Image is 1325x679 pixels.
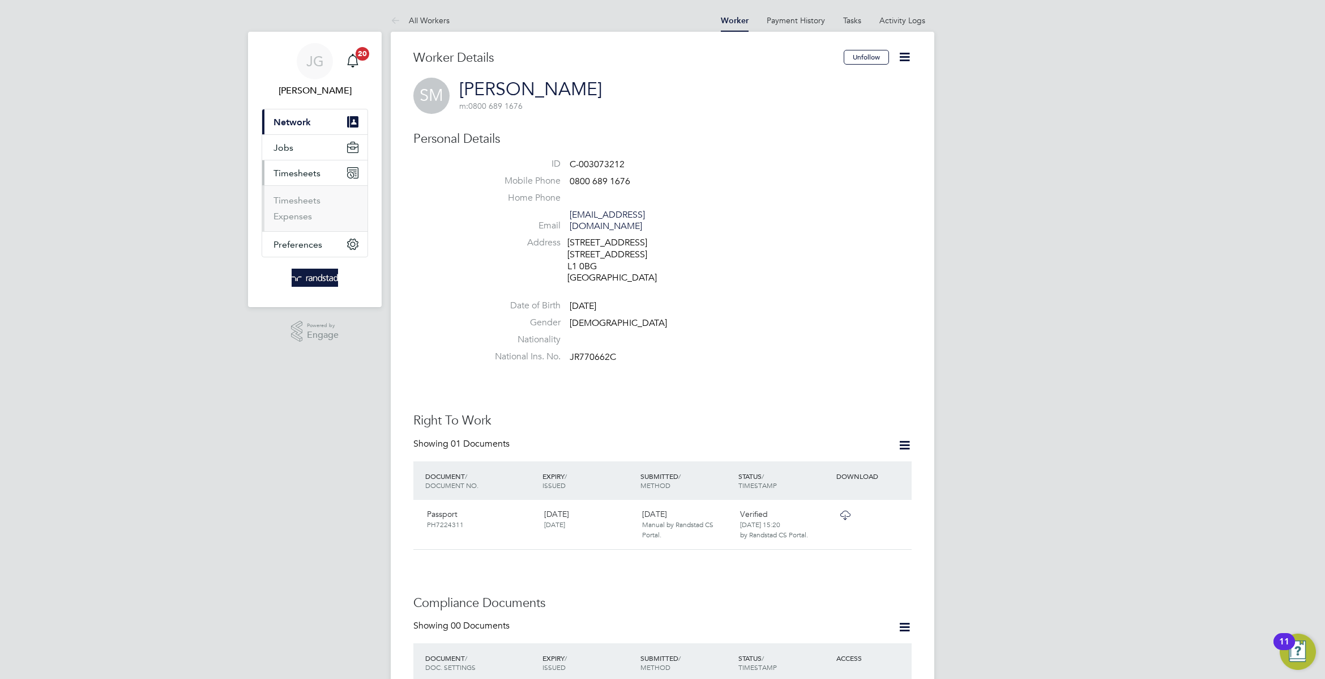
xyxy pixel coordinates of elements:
[721,16,749,26] a: Worker
[451,438,510,449] span: 01 Documents
[638,648,736,677] div: SUBMITTED
[1280,634,1316,670] button: Open Resource Center, 11 new notifications
[427,520,464,529] span: PH7224311
[834,648,912,668] div: ACCESS
[425,481,478,490] span: DOCUMENT NO.
[273,142,293,153] span: Jobs
[565,472,567,481] span: /
[740,509,768,519] span: Verified
[422,504,540,534] div: Passport
[262,269,368,287] a: Go to home page
[273,117,311,128] span: Network
[307,321,339,330] span: Powered by
[262,160,367,185] button: Timesheets
[738,481,777,490] span: TIMESTAMP
[465,653,467,663] span: /
[767,15,825,26] a: Payment History
[736,648,834,677] div: STATUS
[262,185,367,231] div: Timesheets
[273,211,312,222] a: Expenses
[542,663,566,672] span: ISSUED
[642,520,713,539] span: Manual by Randstad CS Portal.
[567,237,675,284] div: [STREET_ADDRESS] [STREET_ADDRESS] L1 0BG [GEOGRAPHIC_DATA]
[413,595,912,612] h3: Compliance Documents
[565,653,567,663] span: /
[481,317,561,329] label: Gender
[459,78,602,100] a: [PERSON_NAME]
[638,466,736,495] div: SUBMITTED
[248,32,382,307] nav: Main navigation
[844,50,889,65] button: Unfollow
[413,620,512,632] div: Showing
[879,15,925,26] a: Activity Logs
[413,131,912,147] h3: Personal Details
[307,330,339,340] span: Engage
[570,209,645,232] a: [EMAIL_ADDRESS][DOMAIN_NAME]
[762,653,764,663] span: /
[843,15,861,26] a: Tasks
[540,504,638,534] div: [DATE]
[638,504,736,545] div: [DATE]
[481,237,561,249] label: Address
[413,50,844,66] h3: Worker Details
[544,520,565,529] span: [DATE]
[306,54,324,69] span: JG
[481,334,561,346] label: Nationality
[736,466,834,495] div: STATUS
[540,648,638,677] div: EXPIRY
[262,84,368,97] span: James Garrard
[570,176,630,187] span: 0800 689 1676
[678,653,681,663] span: /
[481,220,561,232] label: Email
[262,232,367,257] button: Preferences
[834,466,912,486] div: DOWNLOAD
[413,438,512,450] div: Showing
[570,351,616,363] span: JR770662C
[540,466,638,495] div: EXPIRY
[451,620,510,631] span: 00 Documents
[422,648,540,677] div: DOCUMENT
[570,317,667,329] span: [DEMOGRAPHIC_DATA]
[465,472,467,481] span: /
[459,101,468,111] span: m:
[262,109,367,134] button: Network
[762,472,764,481] span: /
[570,300,596,312] span: [DATE]
[481,175,561,187] label: Mobile Phone
[459,101,523,111] span: 0800 689 1676
[570,159,625,170] span: C-003073212
[425,663,476,672] span: DOC. SETTINGS
[740,520,780,529] span: [DATE] 15:20
[678,472,681,481] span: /
[640,481,670,490] span: METHOD
[273,195,320,206] a: Timesheets
[262,43,368,97] a: JG[PERSON_NAME]
[481,351,561,363] label: National Ins. No.
[1279,642,1289,656] div: 11
[481,158,561,170] label: ID
[542,481,566,490] span: ISSUED
[273,168,320,179] span: Timesheets
[341,43,364,79] a: 20
[738,663,777,672] span: TIMESTAMP
[740,530,808,539] span: by Randstad CS Portal.
[262,135,367,160] button: Jobs
[273,239,322,250] span: Preferences
[391,15,450,26] a: All Workers
[356,47,369,61] span: 20
[413,78,450,114] span: SM
[481,192,561,204] label: Home Phone
[422,466,540,495] div: DOCUMENT
[291,321,339,342] a: Powered byEngage
[481,300,561,312] label: Date of Birth
[292,269,339,287] img: randstad-logo-retina.png
[413,413,912,429] h3: Right To Work
[640,663,670,672] span: METHOD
